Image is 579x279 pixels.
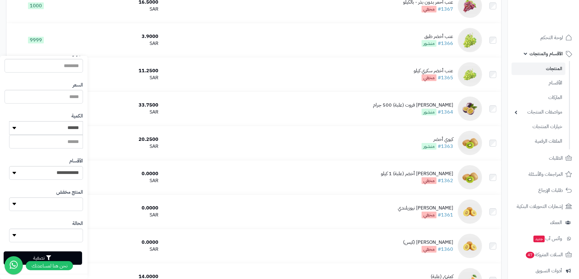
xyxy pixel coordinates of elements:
span: مخفي [422,177,436,184]
label: الباركود [70,50,83,57]
a: وآتس آبجديد [512,231,575,246]
div: 33.7500 [67,102,158,109]
span: إشعارات التحويلات البنكية [517,202,563,211]
div: 0.0000 [67,170,158,177]
span: لوحة التحكم [540,33,563,42]
img: باشن فروت (علبة) 500 جرام [458,97,482,121]
a: #1366 [438,40,453,47]
a: إشعارات التحويلات البنكية [512,199,575,214]
div: SAR [67,109,158,116]
img: عنب أخضر سكري كيلو [458,62,482,87]
div: SAR [67,143,158,150]
a: لوحة التحكم [512,30,575,45]
div: [PERSON_NAME] نيوزيلندي [398,205,453,212]
span: منشور [422,143,436,150]
span: منشور [422,40,436,47]
a: العملاء [512,215,575,230]
label: السعر [73,82,83,89]
span: مخفي [422,246,436,253]
a: #1361 [438,211,453,219]
a: طلبات الإرجاع [512,183,575,198]
a: #1362 [438,177,453,184]
a: المراجعات والأسئلة [512,167,575,182]
a: #1367 [438,5,453,13]
a: الماركات [512,91,565,104]
div: 0.0000 [67,239,158,246]
div: 11.2500 [67,67,158,74]
a: #1365 [438,74,453,81]
span: وآتس آب [533,234,562,243]
a: الطلبات [512,151,575,165]
div: [PERSON_NAME] (كيس) [403,239,453,246]
span: 9999 [28,37,44,43]
a: خيارات المنتجات [512,120,565,133]
a: #1364 [438,108,453,116]
div: SAR [67,212,158,219]
span: 1000 [28,2,44,9]
img: كيوي أخضر [458,131,482,155]
img: عنب أخضر طبق [458,28,482,52]
a: #1363 [438,143,453,150]
div: [PERSON_NAME] فروت (علبة) 500 جرام [373,102,453,109]
span: جديد [533,236,545,242]
div: 3.9000 [67,33,158,40]
div: 0.0000 [67,205,158,212]
div: عنب أخضر سكري كيلو [414,67,453,74]
button: تصفية [4,251,82,265]
label: المنتج مخفض [56,189,83,196]
a: أدوات التسويق [512,264,575,278]
span: المراجعات والأسئلة [529,170,563,179]
a: #1360 [438,246,453,253]
div: عنب أخضر طبق [422,33,453,40]
div: SAR [67,40,158,47]
a: الملفات الرقمية [512,135,565,148]
a: السلات المتروكة47 [512,247,575,262]
img: كيوي جولد نيوزيلندي [458,199,482,224]
div: SAR [67,74,158,81]
div: SAR [67,246,158,253]
span: السلات المتروكة [525,250,563,259]
span: العملاء [550,218,562,227]
span: الأقسام والمنتجات [529,49,563,58]
span: الطلبات [549,154,563,162]
span: 47 [526,252,534,258]
a: مواصفات المنتجات [512,106,565,119]
div: كيوي أخضر [422,136,453,143]
div: SAR [67,177,158,184]
span: مخفي [422,74,436,81]
label: الأقسام [69,158,83,165]
div: 20.2500 [67,136,158,143]
span: مخفي [422,212,436,218]
span: منشور [422,109,436,115]
img: كيوي هاوارد شيلي أخضر (علبة) 1 كيلو [458,165,482,189]
a: الأقسام [512,77,565,90]
span: طلبات الإرجاع [538,186,563,195]
div: SAR [67,6,158,13]
a: المنتجات [512,63,565,75]
label: الحالة [72,220,83,227]
label: الكمية [71,113,83,120]
span: أدوات التسويق [536,267,562,275]
img: كيوي جولد (كيس) [458,234,482,258]
span: مخفي [422,6,436,12]
div: [PERSON_NAME] أخضر (علبة) 1 كيلو [381,170,453,177]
